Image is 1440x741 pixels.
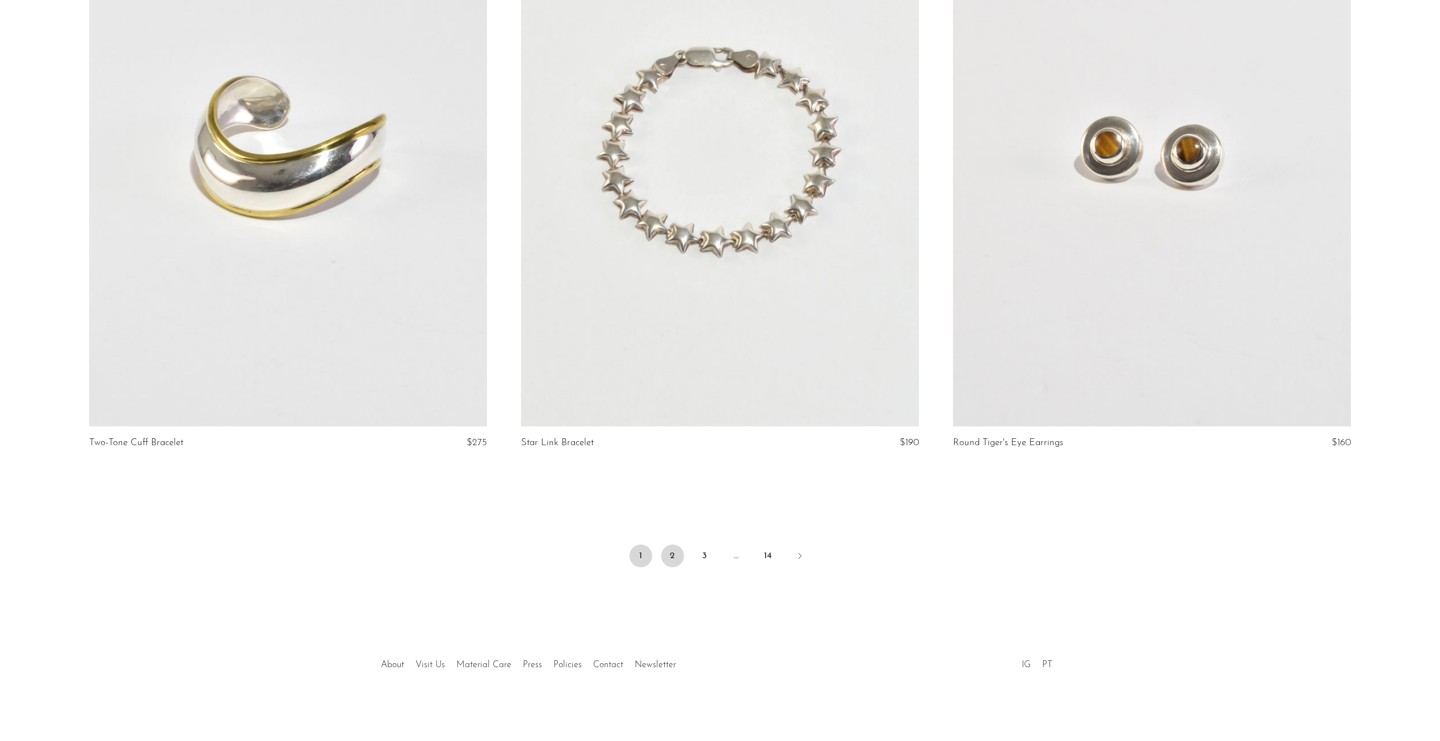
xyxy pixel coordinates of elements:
ul: Social Medias [1016,651,1058,673]
span: $275 [467,438,487,447]
span: $160 [1332,438,1351,447]
span: … [725,545,748,567]
a: Material Care [456,660,511,669]
a: Round Tiger's Eye Earrings [953,438,1063,448]
a: 3 [693,545,716,567]
a: 14 [757,545,779,567]
a: Policies [553,660,582,669]
a: Visit Us [415,660,445,669]
a: IG [1022,660,1031,669]
a: 2 [661,545,684,567]
a: PT [1042,660,1052,669]
span: 1 [629,545,652,567]
a: About [381,660,404,669]
a: Next [788,545,811,570]
a: Two-Tone Cuff Bracelet [89,438,183,448]
a: Press [523,660,542,669]
a: Star Link Bracelet [521,438,594,448]
span: $190 [900,438,919,447]
a: Contact [593,660,623,669]
ul: Quick links [375,651,682,673]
